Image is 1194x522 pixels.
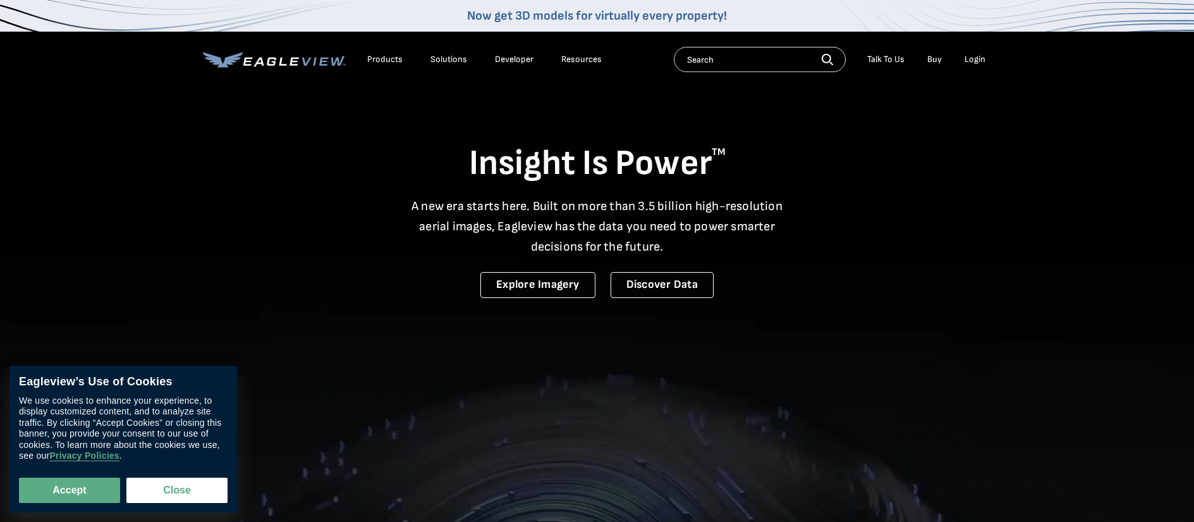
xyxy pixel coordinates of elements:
a: Developer [495,54,533,65]
div: Resources [561,54,602,65]
a: Explore Imagery [480,272,595,298]
a: Buy [927,54,942,65]
div: We use cookies to enhance your experience, to display customized content, and to analyze site tra... [19,395,228,462]
a: Privacy Policies [49,451,119,462]
div: Login [965,54,985,65]
button: Accept [19,478,120,503]
button: Close [126,478,228,503]
p: A new era starts here. Built on more than 3.5 billion high-resolution aerial images, Eagleview ha... [404,196,791,257]
div: Solutions [430,54,467,65]
input: Search [674,47,846,72]
a: Now get 3D models for virtually every property! [467,8,727,23]
a: Discover Data [611,272,714,298]
div: Eagleview’s Use of Cookies [19,375,228,389]
h1: Insight Is Power [203,142,992,186]
div: Talk To Us [867,54,905,65]
div: Products [367,54,403,65]
sup: TM [712,146,726,158]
